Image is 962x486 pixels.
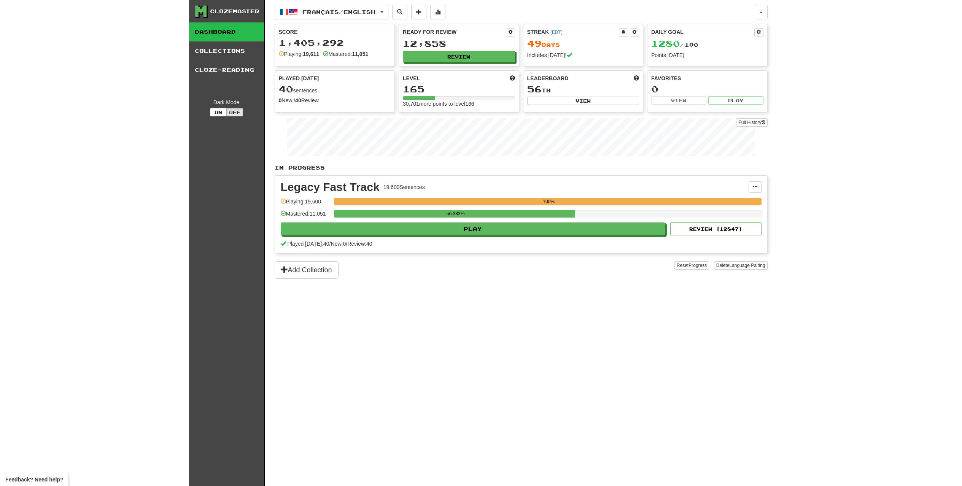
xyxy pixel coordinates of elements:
[275,5,388,19] button: Français/English
[279,50,320,58] div: Playing:
[279,38,391,48] div: 1,405,292
[275,164,768,172] p: In Progress
[210,108,227,116] button: On
[674,261,709,270] button: ResetProgress
[651,75,763,82] div: Favorites
[527,28,619,36] div: Streak
[708,96,763,105] button: Play
[403,100,515,108] div: 30,701 more points to level 166
[336,198,762,205] div: 100%
[527,39,639,49] div: Day s
[279,28,391,36] div: Score
[195,98,258,106] div: Dark Mode
[510,75,515,82] span: Score more points to level up
[403,51,515,62] button: Review
[651,96,706,105] button: View
[527,38,542,49] span: 49
[527,84,639,94] div: th
[736,118,767,127] a: Full History
[403,75,420,82] span: Level
[403,39,515,48] div: 12,858
[352,51,368,57] strong: 11,051
[329,241,331,247] span: /
[323,50,368,58] div: Mastered:
[279,75,319,82] span: Played [DATE]
[275,261,339,279] button: Add Collection
[651,84,763,94] div: 0
[281,222,666,235] button: Play
[331,241,346,247] span: New: 0
[651,28,754,37] div: Daily Goal
[527,75,569,82] span: Leaderboard
[527,97,639,105] button: View
[430,5,445,19] button: More stats
[281,210,330,222] div: Mastered: 11,051
[279,97,282,103] strong: 0
[189,41,264,60] a: Collections
[281,198,330,210] div: Playing: 19,600
[346,241,347,247] span: /
[411,5,426,19] button: Add sentence to collection
[210,8,259,15] div: Clozemaster
[550,30,563,35] a: (EDT)
[527,51,639,59] div: Includes [DATE]!
[295,97,301,103] strong: 40
[189,22,264,41] a: Dashboard
[403,84,515,94] div: 165
[714,261,768,270] button: DeleteLanguage Pairing
[281,181,380,193] div: Legacy Fast Track
[689,263,707,268] span: Progress
[383,183,425,191] div: 19,600 Sentences
[347,241,372,247] span: Review: 40
[527,84,542,94] span: 56
[5,476,63,483] span: Open feedback widget
[651,38,680,49] span: 1280
[302,9,375,15] span: Français / English
[279,84,293,94] span: 40
[651,51,763,59] div: Points [DATE]
[403,28,506,36] div: Ready for Review
[226,108,243,116] button: Off
[279,97,391,104] div: New / Review
[729,263,765,268] span: Language Pairing
[651,41,698,48] span: / 100
[336,210,575,218] div: 56.383%
[287,241,329,247] span: Played [DATE]: 40
[303,51,319,57] strong: 19,611
[634,75,639,82] span: This week in points, UTC
[392,5,407,19] button: Search sentences
[189,60,264,79] a: Cloze-Reading
[670,222,762,235] button: Review (12847)
[279,84,391,94] div: sentences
